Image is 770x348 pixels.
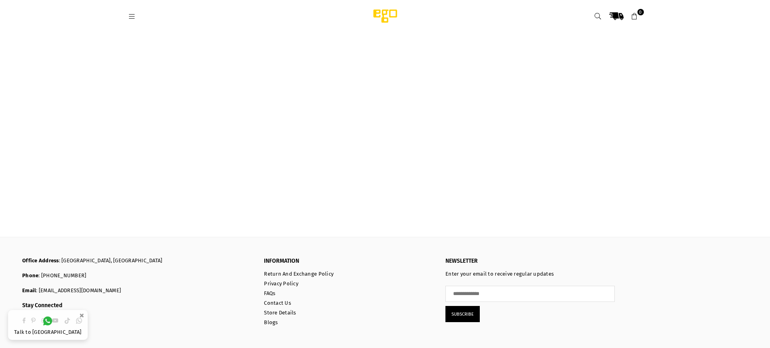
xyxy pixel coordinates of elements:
[36,287,121,293] a: : [EMAIL_ADDRESS][DOMAIN_NAME]
[22,257,59,264] b: Office Address
[591,9,605,23] a: Search
[22,287,36,293] b: Email
[264,319,278,325] a: Blogs
[264,290,275,296] a: FAQs
[22,302,252,309] h3: Stay Connected
[264,310,296,316] a: Store Details
[627,9,642,23] a: 0
[351,8,420,24] img: Ego
[22,257,252,264] p: : [GEOGRAPHIC_DATA], [GEOGRAPHIC_DATA]
[445,306,480,322] button: Subscribe
[8,310,88,340] a: Talk to [GEOGRAPHIC_DATA]
[125,13,139,19] a: Menu
[445,257,615,265] p: NEWSLETTER
[77,309,86,322] button: ×
[264,271,333,277] a: Return And Exchange Policy
[264,257,433,265] p: INFORMATION
[22,272,38,278] b: Phone
[637,9,644,15] span: 0
[264,281,298,287] a: Privacy Policy
[264,300,291,306] a: Contact Us
[22,272,252,279] p: : [PHONE_NUMBER]
[445,271,615,278] p: Enter your email to receive regular updates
